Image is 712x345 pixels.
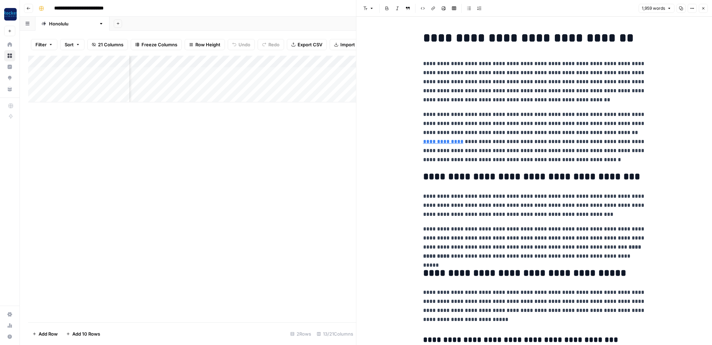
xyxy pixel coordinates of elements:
span: Import CSV [340,41,365,48]
button: Workspace: Rocket Pilots [4,6,15,23]
button: Row Height [185,39,225,50]
button: Add 10 Rows [62,328,104,339]
button: Filter [31,39,57,50]
button: Freeze Columns [131,39,182,50]
a: [GEOGRAPHIC_DATA] [35,17,110,31]
span: Add Row [39,330,58,337]
span: Row Height [195,41,220,48]
div: 13/21 Columns [314,328,356,339]
button: Import CSV [330,39,370,50]
span: 21 Columns [98,41,123,48]
div: 2 Rows [288,328,314,339]
button: Redo [258,39,284,50]
a: Settings [4,309,15,320]
span: Add 10 Rows [72,330,100,337]
button: 21 Columns [87,39,128,50]
span: Export CSV [298,41,322,48]
button: Export CSV [287,39,327,50]
a: Browse [4,50,15,61]
button: Sort [60,39,84,50]
img: Rocket Pilots Logo [4,8,17,21]
span: Sort [65,41,74,48]
span: Undo [238,41,250,48]
span: Filter [35,41,47,48]
span: 1,959 words [642,5,665,11]
span: Redo [268,41,280,48]
button: Help + Support [4,331,15,342]
a: Your Data [4,84,15,95]
a: Insights [4,61,15,72]
div: [GEOGRAPHIC_DATA] [49,20,96,27]
a: Home [4,39,15,50]
button: Undo [228,39,255,50]
button: 1,959 words [639,4,674,13]
span: Freeze Columns [141,41,177,48]
a: Usage [4,320,15,331]
button: Add Row [28,328,62,339]
a: Opportunities [4,72,15,84]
